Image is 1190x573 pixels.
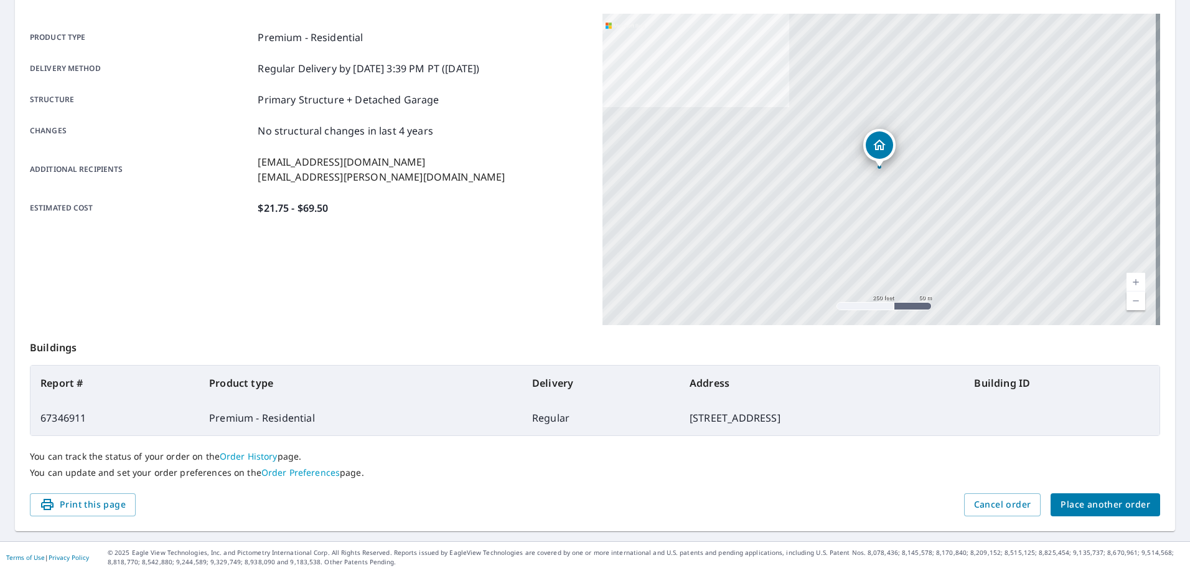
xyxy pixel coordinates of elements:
th: Product type [199,366,522,400]
td: Premium - Residential [199,400,522,435]
button: Cancel order [964,493,1041,516]
button: Print this page [30,493,136,516]
th: Building ID [964,366,1160,400]
p: [EMAIL_ADDRESS][DOMAIN_NAME] [258,154,505,169]
p: Additional recipients [30,154,253,184]
p: | [6,554,89,561]
span: Place another order [1061,497,1150,513]
th: Address [680,366,964,400]
td: [STREET_ADDRESS] [680,400,964,435]
th: Delivery [522,366,680,400]
th: Report # [30,366,199,400]
p: [EMAIL_ADDRESS][PERSON_NAME][DOMAIN_NAME] [258,169,505,184]
td: Regular [522,400,680,435]
p: Primary Structure + Detached Garage [258,92,439,107]
p: Product type [30,30,253,45]
span: Print this page [40,497,126,513]
p: You can update and set your order preferences on the page. [30,467,1160,478]
p: Estimated cost [30,201,253,215]
a: Order History [220,450,278,462]
a: Terms of Use [6,553,45,562]
p: No structural changes in last 4 years [258,123,433,138]
a: Order Preferences [261,466,340,478]
p: Changes [30,123,253,138]
p: You can track the status of your order on the page. [30,451,1160,462]
p: © 2025 Eagle View Technologies, Inc. and Pictometry International Corp. All Rights Reserved. Repo... [108,548,1184,567]
a: Current Level 17, Zoom Out [1127,291,1145,310]
p: Delivery method [30,61,253,76]
p: Structure [30,92,253,107]
a: Current Level 17, Zoom In [1127,273,1145,291]
a: Privacy Policy [49,553,89,562]
button: Place another order [1051,493,1160,516]
span: Cancel order [974,497,1031,513]
p: Regular Delivery by [DATE] 3:39 PM PT ([DATE]) [258,61,479,76]
td: 67346911 [30,400,199,435]
div: Dropped pin, building 1, Residential property, 1190 Saint Croix Trl S Lakeland, MN 55043 [863,129,896,168]
p: $21.75 - $69.50 [258,201,328,215]
p: Buildings [30,325,1160,365]
p: Premium - Residential [258,30,363,45]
